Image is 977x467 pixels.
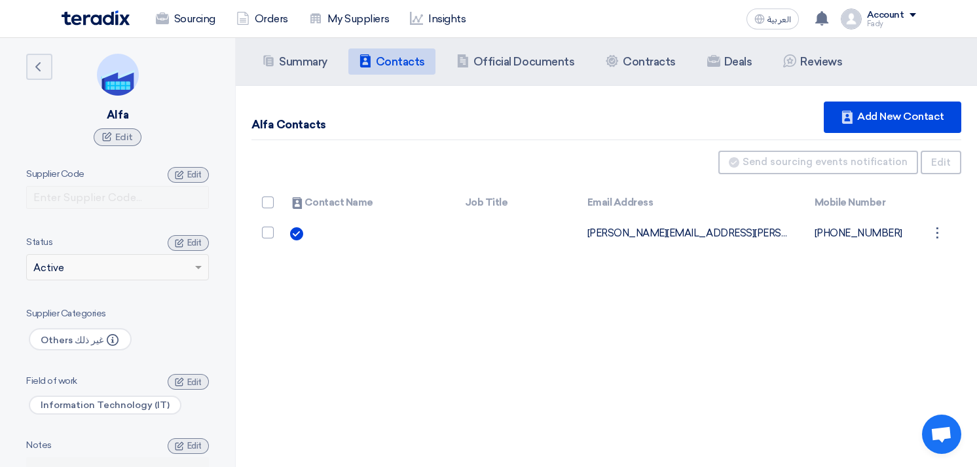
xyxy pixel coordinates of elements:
[29,396,181,415] span: Information Technology (IT)
[187,238,202,248] span: Edit
[800,55,842,68] h5: Reviews
[473,55,574,68] h5: Official Documents
[867,10,904,21] div: Account
[815,227,902,239] span: [PHONE_NUMBER]
[251,117,326,134] div: Alfa Contacts
[299,5,399,33] a: My Suppliers
[26,235,209,249] div: Status
[187,170,202,179] span: Edit
[376,55,425,68] h5: Contacts
[33,261,64,276] span: Active
[145,5,226,33] a: Sourcing
[187,441,202,451] span: Edit
[747,9,799,29] button: العربية
[724,55,752,68] h5: Deals
[226,5,299,33] a: Orders
[26,186,209,209] input: Enter Supplier Code...
[767,15,791,24] span: العربية
[921,151,961,174] button: Edit
[279,55,327,68] h5: Summary
[290,227,303,240] img: Verified Account
[577,218,804,249] td: [PERSON_NAME][EMAIL_ADDRESS][PERSON_NAME][DOMAIN_NAME]
[62,10,130,26] img: Teradix logo
[718,151,918,174] button: Send sourcing events notification
[867,20,916,28] div: Fady
[454,187,577,218] th: Job Title
[26,307,209,320] div: Supplier Categories
[26,167,209,181] div: Supplier Code
[26,374,209,388] div: Field of work
[187,377,202,387] span: Edit
[623,55,676,68] h5: Contracts
[107,109,128,122] div: Alfa
[824,102,961,133] div: Add New Contact
[927,223,948,244] div: ⋮
[841,9,862,29] img: profile_test.png
[922,415,961,454] div: Open chat
[115,132,133,143] span: Edit
[29,328,132,350] span: Others غير ذلك
[577,187,804,218] th: Email Address
[399,5,476,33] a: Insights
[804,187,927,218] th: Mobile Number
[280,187,454,218] th: Contact Name
[26,438,209,452] div: Notes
